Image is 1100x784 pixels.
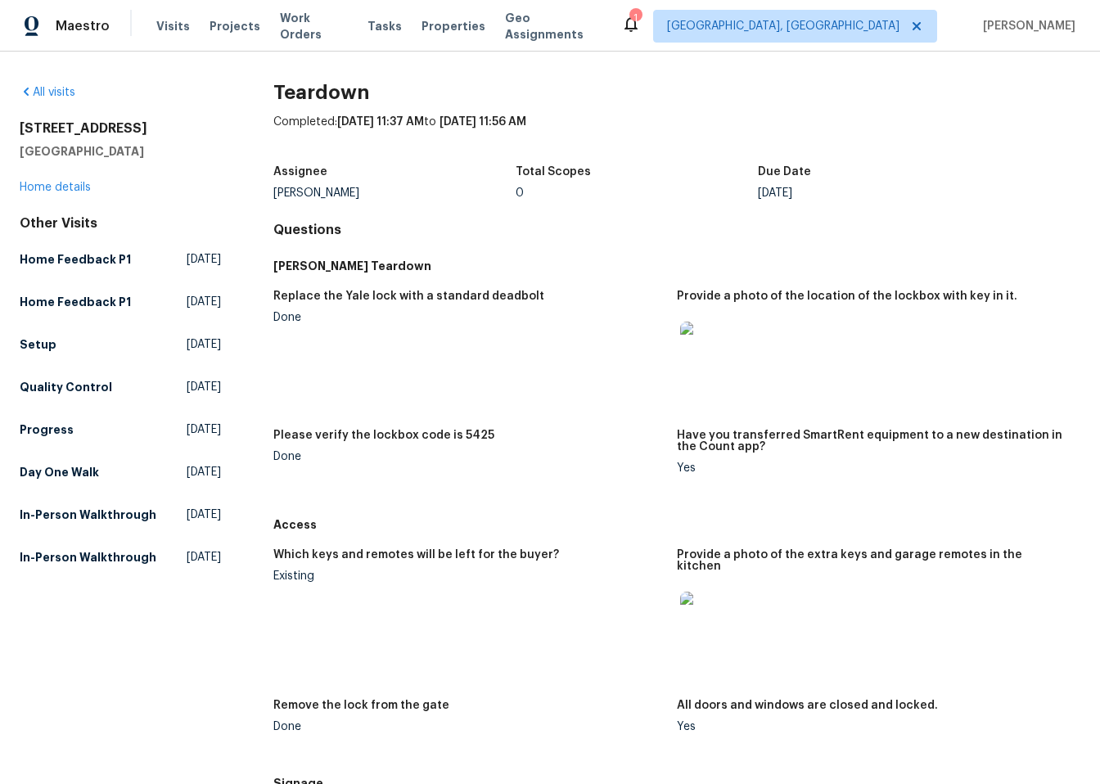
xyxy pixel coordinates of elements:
span: [DATE] [187,379,221,395]
span: [DATE] 11:56 AM [440,116,526,128]
h5: Progress [20,421,74,438]
div: Existing [273,570,664,582]
div: Yes [677,462,1067,474]
span: Work Orders [280,10,348,43]
a: In-Person Walkthrough[DATE] [20,543,221,572]
a: Home details [20,182,91,193]
span: [DATE] [187,507,221,523]
h5: Have you transferred SmartRent equipment to a new destination in the Count app? [677,430,1067,453]
h5: [PERSON_NAME] Teardown [273,258,1080,274]
h5: Home Feedback P1 [20,294,131,310]
h5: In-Person Walkthrough [20,507,156,523]
h5: Provide a photo of the extra keys and garage remotes in the kitchen [677,549,1067,572]
span: [GEOGRAPHIC_DATA], [GEOGRAPHIC_DATA] [667,18,899,34]
h4: Questions [273,222,1080,238]
h2: [STREET_ADDRESS] [20,120,221,137]
div: [PERSON_NAME] [273,187,516,199]
span: Properties [422,18,485,34]
a: Home Feedback P1[DATE] [20,287,221,317]
span: Maestro [56,18,110,34]
h5: Day One Walk [20,464,99,480]
div: Done [273,451,664,462]
a: Day One Walk[DATE] [20,457,221,487]
h5: Replace the Yale lock with a standard deadbolt [273,291,544,302]
h5: Total Scopes [516,166,591,178]
span: Geo Assignments [505,10,602,43]
div: Done [273,312,664,323]
h2: Teardown [273,84,1080,101]
h5: Home Feedback P1 [20,251,131,268]
h5: All doors and windows are closed and locked. [677,700,938,711]
div: 1 [629,10,641,26]
h5: Quality Control [20,379,112,395]
span: [DATE] [187,464,221,480]
h5: Remove the lock from the gate [273,700,449,711]
h5: Access [273,516,1080,533]
h5: Due Date [758,166,811,178]
a: Home Feedback P1[DATE] [20,245,221,274]
span: Tasks [367,20,402,32]
span: Projects [210,18,260,34]
a: Setup[DATE] [20,330,221,359]
h5: In-Person Walkthrough [20,549,156,565]
span: [DATE] [187,421,221,438]
span: [DATE] [187,294,221,310]
h5: Setup [20,336,56,353]
div: Other Visits [20,215,221,232]
span: [DATE] [187,549,221,565]
a: In-Person Walkthrough[DATE] [20,500,221,529]
div: 0 [516,187,758,199]
div: Completed: to [273,114,1080,156]
span: [PERSON_NAME] [976,18,1075,34]
h5: [GEOGRAPHIC_DATA] [20,143,221,160]
a: All visits [20,87,75,98]
span: [DATE] [187,336,221,353]
div: [DATE] [758,187,1000,199]
span: Visits [156,18,190,34]
h5: Assignee [273,166,327,178]
h5: Please verify the lockbox code is 5425 [273,430,494,441]
h5: Which keys and remotes will be left for the buyer? [273,549,559,561]
span: [DATE] [187,251,221,268]
h5: Provide a photo of the location of the lockbox with key in it. [677,291,1017,302]
span: [DATE] 11:37 AM [337,116,424,128]
a: Progress[DATE] [20,415,221,444]
div: Done [273,721,664,732]
a: Quality Control[DATE] [20,372,221,402]
div: Yes [677,721,1067,732]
